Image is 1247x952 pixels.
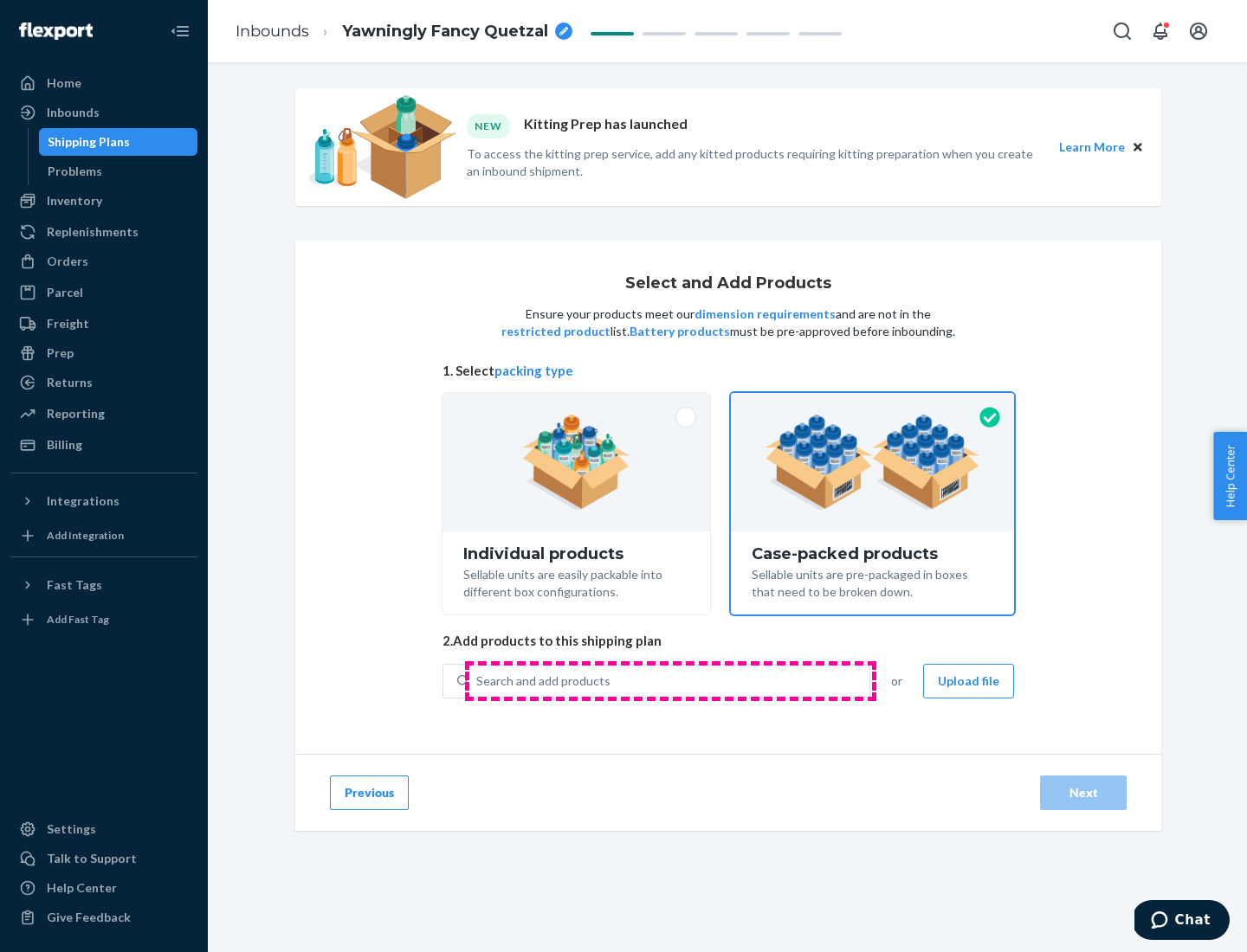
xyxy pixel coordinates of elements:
[500,306,957,340] p: Ensure your products meet our and are not in the list. must be pre-approved before inbounding.
[1143,14,1178,48] button: Open notifications
[891,672,902,690] span: or
[47,315,89,332] div: Freight
[47,192,102,209] div: Inventory
[10,487,197,515] button: Integrations
[695,306,836,323] button: dimension requirements
[752,563,993,601] div: Sellable units are pre-packaged in boxes that need to be broken down.
[47,104,100,121] div: Inbounds
[1134,900,1230,943] iframe: Opens a widget where you can chat to one of our agents
[10,606,197,634] a: Add Fast Tag
[1128,138,1147,157] button: Close
[494,362,573,380] button: packing type
[47,223,139,241] div: Replenishments
[10,904,197,931] button: Give Feedback
[10,369,197,396] a: Returns
[47,374,93,391] div: Returns
[47,253,88,270] div: Orders
[1059,138,1125,157] button: Learn More
[47,576,102,594] div: Fast Tags
[630,323,730,340] button: Battery products
[47,492,120,510] div: Integrations
[39,158,198,185] a: Problems
[923,664,1014,698] button: Upload file
[47,879,117,897] div: Help Center
[330,775,409,810] button: Previous
[463,545,689,563] div: Individual products
[10,310,197,338] a: Freight
[10,522,197,550] a: Add Integration
[765,415,980,510] img: case-pack.59cecea509d18c883b923b81aeac6d0b.png
[47,74,81,92] div: Home
[47,820,96,838] div: Settings
[10,400,197,428] a: Reporting
[47,284,83,301] div: Parcel
[625,275,831,293] h1: Select and Add Products
[48,163,102,180] div: Problems
[443,362,1014,380] span: 1. Select
[47,528,124,543] div: Add Integration
[10,187,197,215] a: Inventory
[476,672,611,690] div: Search and add products
[1055,784,1112,801] div: Next
[39,128,198,156] a: Shipping Plans
[1040,775,1127,810] button: Next
[19,23,93,40] img: Flexport logo
[463,563,689,601] div: Sellable units are easily packable into different box configurations.
[501,323,611,340] button: restricted product
[1105,14,1140,48] button: Open Search Box
[163,14,197,48] button: Close Navigation
[10,571,197,599] button: Fast Tags
[222,6,586,57] ol: breadcrumbs
[47,436,82,453] div: Billing
[10,218,197,246] a: Replenishments
[1213,432,1247,520] button: Help Center
[10,874,197,902] a: Help Center
[236,22,309,41] a: Inbounds
[48,133,130,151] div: Shipping Plans
[47,344,74,362] div: Prep
[10,815,197,843] a: Settings
[47,405,105,422] div: Reporting
[47,909,131,926] div: Give Feedback
[752,545,993,563] div: Case-packed products
[342,21,548,43] span: Yawningly Fancy Quetzal
[47,612,109,627] div: Add Fast Tag
[47,850,137,867] div: Talk to Support
[10,845,197,872] button: Talk to Support
[1181,14,1216,48] button: Open account menu
[10,339,197,367] a: Prep
[443,632,1014,650] span: 2. Add products to this shipping plan
[10,279,197,306] a: Parcel
[10,248,197,275] a: Orders
[467,145,1043,180] p: To access the kitting prep service, add any kitted products requiring kitting preparation when yo...
[10,431,197,459] a: Billing
[524,114,688,138] p: Kitting Prep has launched
[10,99,197,126] a: Inbounds
[467,114,510,138] div: NEW
[10,69,197,97] a: Home
[522,415,630,510] img: individual-pack.facf35554cb0f1810c75b2bd6df2d64e.png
